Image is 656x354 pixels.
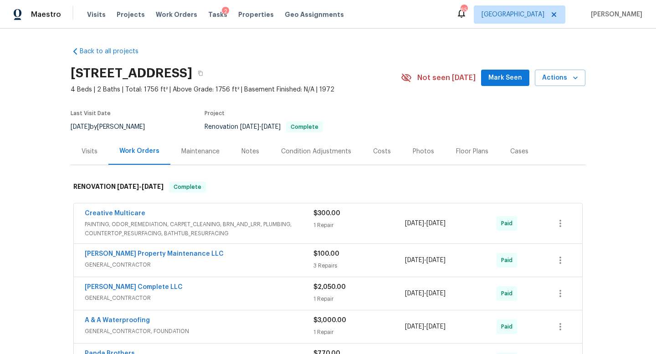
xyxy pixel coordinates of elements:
a: Creative Multicare [85,210,145,217]
span: Properties [238,10,274,19]
div: Notes [241,147,259,156]
span: Complete [170,182,205,192]
span: [DATE] [405,257,424,263]
span: Tasks [208,11,227,18]
span: Last Visit Date [71,111,111,116]
span: $3,000.00 [313,317,346,324]
span: [DATE] [426,290,446,297]
button: Actions [535,70,585,86]
div: 65 [461,5,467,15]
span: - [405,256,446,265]
span: Paid [501,219,516,228]
span: Work Orders [156,10,197,19]
span: PAINTING, ODOR_REMEDIATION, CARPET_CLEANING, BRN_AND_LRR, PLUMBING, COUNTERTOP_RESURFACING, BATHT... [85,220,313,238]
a: [PERSON_NAME] Complete LLC [85,284,183,290]
span: Actions [542,72,578,84]
span: Project [205,111,225,116]
span: GENERAL_CONTRACTOR [85,293,313,303]
span: Paid [501,289,516,298]
span: [DATE] [405,324,424,330]
span: Mark Seen [488,72,522,84]
button: Copy Address [192,65,209,81]
span: - [405,289,446,298]
span: Not seen [DATE] [417,73,476,82]
span: [DATE] [426,324,446,330]
span: [DATE] [117,183,139,190]
span: [DATE] [405,220,424,227]
button: Mark Seen [481,70,529,86]
span: Visits [87,10,106,19]
div: Costs [373,147,391,156]
div: 1 Repair [313,221,405,230]
div: Visits [82,147,97,156]
div: 3 Repairs [313,261,405,270]
span: - [240,124,281,130]
span: $2,050.00 [313,284,346,290]
span: [GEOGRAPHIC_DATA] [482,10,544,19]
div: Floor Plans [456,147,488,156]
span: [DATE] [405,290,424,297]
a: Back to all projects [71,47,158,56]
div: Condition Adjustments [281,147,351,156]
div: by [PERSON_NAME] [71,121,156,132]
span: GENERAL_CONTRACTOR, FOUNDATION [85,327,313,336]
span: Maestro [31,10,61,19]
span: Complete [287,124,322,130]
span: 4 Beds | 2 Baths | Total: 1756 ft² | Above Grade: 1756 ft² | Basement Finished: N/A | 1972 [71,85,401,94]
span: [DATE] [71,124,90,130]
span: [DATE] [426,220,446,227]
div: 2 [222,7,229,16]
span: Projects [117,10,145,19]
span: - [405,219,446,228]
div: Work Orders [119,147,159,156]
div: 1 Repair [313,294,405,303]
div: 1 Repair [313,328,405,337]
span: [DATE] [142,183,164,190]
span: $100.00 [313,251,339,257]
span: Paid [501,256,516,265]
a: A & A Waterproofing [85,317,150,324]
div: Photos [413,147,434,156]
span: Renovation [205,124,323,130]
span: - [405,322,446,331]
span: Paid [501,322,516,331]
div: RENOVATION [DATE]-[DATE]Complete [71,172,585,202]
span: [DATE] [261,124,281,130]
div: Cases [510,147,528,156]
h6: RENOVATION [73,182,164,192]
span: GENERAL_CONTRACTOR [85,260,313,269]
a: [PERSON_NAME] Property Maintenance LLC [85,251,224,257]
span: [PERSON_NAME] [587,10,642,19]
div: Maintenance [181,147,220,156]
h2: [STREET_ADDRESS] [71,69,192,78]
span: [DATE] [240,124,259,130]
span: Geo Assignments [285,10,344,19]
span: $300.00 [313,210,340,217]
span: - [117,183,164,190]
span: [DATE] [426,257,446,263]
